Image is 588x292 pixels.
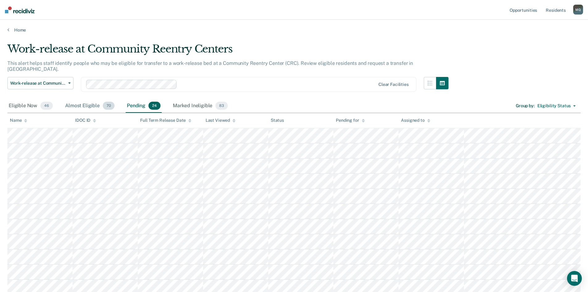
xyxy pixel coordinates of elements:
span: 46 [40,102,53,110]
div: Marked Ineligible83 [172,99,229,113]
div: Eligibility Status [537,103,571,108]
button: MQ [573,5,583,15]
div: IDOC ID [75,118,96,123]
a: Home [7,27,581,33]
span: Work-release at Community Reentry Centers [10,81,66,86]
div: Full Term Release Date [140,118,191,123]
div: Pending for [336,118,365,123]
span: 83 [215,102,228,110]
div: M Q [573,5,583,15]
div: Pending24 [126,99,162,113]
div: Work-release at Community Reentry Centers [7,43,448,60]
span: 24 [148,102,161,110]
img: Recidiviz [5,6,35,13]
div: Name [10,118,27,123]
div: Open Intercom Messenger [567,271,582,286]
div: Assigned to [401,118,430,123]
span: 70 [103,102,115,110]
p: This alert helps staff identify people who may be eligible for transfer to a work-release bed at ... [7,60,413,72]
div: Status [271,118,284,123]
div: Clear facilities [378,82,409,87]
div: Group by : [516,103,535,108]
button: Eligibility Status [535,101,578,111]
button: Work-release at Community Reentry Centers [7,77,73,89]
div: Almost Eligible70 [64,99,116,113]
div: Eligible Now46 [7,99,54,113]
div: Last Viewed [206,118,236,123]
